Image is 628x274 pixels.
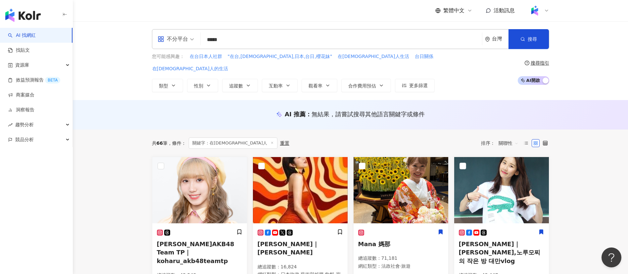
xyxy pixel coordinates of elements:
[158,34,188,44] div: 不分平台
[395,79,435,92] button: 更多篩選
[492,36,508,42] div: 台灣
[157,140,163,146] span: 66
[499,138,518,148] span: 關聯性
[415,53,433,60] span: 台日關係
[5,9,41,22] img: logo
[459,241,540,264] span: [PERSON_NAME]｜[PERSON_NAME],노루모찌의 작은 방 대만vlog
[158,36,164,42] span: appstore
[354,157,448,223] img: KOL Avatar
[358,255,444,262] p: 總追蹤數 ： 71,181
[414,53,434,60] button: 台日關係
[602,247,621,267] iframe: Help Scout Beacon - Open
[309,83,322,88] span: 觀看率
[312,111,425,118] span: 無結果，請嘗試搜尋其他語言關鍵字或條件
[189,53,222,60] button: 在台日本人社群
[302,79,337,92] button: 觀看率
[228,53,332,60] span: "在台,[DEMOGRAPHIC_DATA],日本,台日,櫻花妹"
[189,137,277,149] span: 關鍵字：在[DEMOGRAPHIC_DATA]人
[222,79,258,92] button: 追蹤數
[443,7,464,14] span: 繁體中文
[409,83,428,88] span: 更多篩選
[401,263,411,269] span: 旅遊
[159,83,168,88] span: 類型
[508,29,549,49] button: 搜尋
[152,66,228,72] span: 在[DEMOGRAPHIC_DATA]人的生活
[400,263,401,269] span: ·
[229,83,243,88] span: 追蹤數
[15,132,34,147] span: 競品分析
[258,241,319,256] span: [PERSON_NAME]｜[PERSON_NAME]
[227,53,333,60] button: "在台,[DEMOGRAPHIC_DATA],日本,台日,櫻花妹"
[152,65,228,73] button: 在[DEMOGRAPHIC_DATA]人的生活
[194,83,203,88] span: 性別
[8,47,30,54] a: 找貼文
[152,53,184,60] span: 您可能感興趣：
[15,117,34,132] span: 趨勢分析
[152,140,168,146] div: 共 筆
[280,140,289,146] div: 重置
[485,37,490,42] span: environment
[358,241,390,247] span: Mana 媽那
[481,138,522,148] div: 排序：
[152,157,247,223] img: KOL Avatar
[190,53,222,60] span: 在台日本人社群
[157,241,234,264] span: [PERSON_NAME]AKB48 Team TP｜koharu_akb48teamtp
[285,110,425,118] div: AI 推薦 ：
[253,157,348,223] img: KOL Avatar
[8,107,34,113] a: 洞察報告
[341,79,391,92] button: 合作費用預估
[168,140,186,146] span: 條件 ：
[381,263,400,269] span: 法政社會
[8,92,34,98] a: 商案媒合
[528,4,541,17] img: Kolr%20app%20icon%20%281%29.png
[338,53,409,60] span: 在[DEMOGRAPHIC_DATA]人生活
[15,58,29,73] span: 資源庫
[8,32,36,39] a: searchAI 找網紅
[358,263,444,270] p: 網紅類型 ：
[531,60,549,66] div: 搜尋指引
[494,7,515,14] span: 活動訊息
[269,83,283,88] span: 互動率
[337,53,409,60] button: 在[DEMOGRAPHIC_DATA]人生活
[528,36,537,42] span: 搜尋
[258,264,343,270] p: 總追蹤數 ： 16,824
[454,157,549,223] img: KOL Avatar
[262,79,298,92] button: 互動率
[525,61,529,65] span: question-circle
[187,79,218,92] button: 性別
[152,79,183,92] button: 類型
[8,77,60,83] a: 效益預測報告BETA
[348,83,376,88] span: 合作費用預估
[8,123,13,127] span: rise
